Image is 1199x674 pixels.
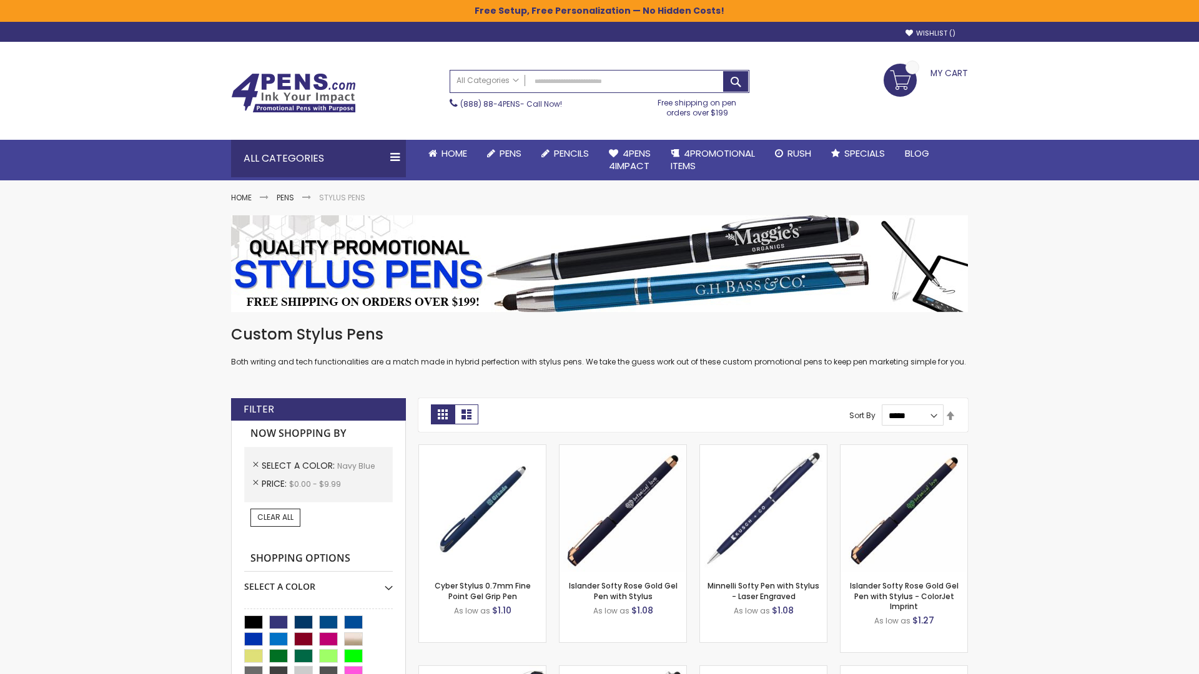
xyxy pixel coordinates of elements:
a: Cyber Stylus 0.7mm Fine Point Gel Grip Pen-Navy Blue [419,444,546,455]
img: Islander Softy Rose Gold Gel Pen with Stylus - ColorJet Imprint-Navy Blue [841,445,967,572]
a: Pens [277,192,294,203]
a: Islander Softy Rose Gold Gel Pen with Stylus [569,580,678,601]
a: Blog [895,140,939,167]
strong: Shopping Options [244,545,393,572]
span: $1.08 [631,604,653,617]
div: Select A Color [244,572,393,593]
div: All Categories [231,140,406,177]
h1: Custom Stylus Pens [231,325,968,344]
a: Specials [821,140,895,167]
a: Islander Softy Rose Gold Gel Pen with Stylus - ColorJet Imprint [850,580,959,611]
a: All Categories [450,71,525,91]
span: 4Pens 4impact [609,147,651,172]
strong: Filter [244,403,274,416]
a: 4PROMOTIONALITEMS [661,140,765,180]
span: $0.00 - $9.99 [289,479,341,489]
img: Islander Softy Rose Gold Gel Pen with Stylus-Navy Blue [560,445,686,572]
div: Both writing and tech functionalities are a match made in hybrid perfection with stylus pens. We ... [231,325,968,368]
a: Wishlist [905,29,955,38]
span: - Call Now! [460,99,562,109]
span: Select A Color [262,459,337,472]
span: As low as [874,615,910,626]
span: $1.27 [912,614,934,627]
span: Clear All [257,512,294,522]
a: Pencils [531,140,599,167]
img: Cyber Stylus 0.7mm Fine Point Gel Grip Pen-Navy Blue [419,445,546,572]
span: $1.10 [492,604,511,617]
a: Rush [765,140,821,167]
a: Islander Softy Rose Gold Gel Pen with Stylus-Navy Blue [560,444,686,455]
span: Rush [787,147,811,160]
img: Stylus Pens [231,215,968,312]
span: As low as [454,605,490,616]
span: Specials [844,147,885,160]
strong: Now Shopping by [244,421,393,447]
span: Navy Blue [337,461,375,471]
a: Home [231,192,252,203]
a: Pens [477,140,531,167]
div: Free shipping on pen orders over $199 [645,93,750,118]
span: Home [442,147,467,160]
strong: Grid [431,404,455,424]
span: All Categories [456,76,519,85]
span: Pencils [554,147,589,160]
img: 4Pens Custom Pens and Promotional Products [231,73,356,113]
a: Cyber Stylus 0.7mm Fine Point Gel Grip Pen [435,580,531,601]
a: Clear All [250,509,300,526]
span: Blog [905,147,929,160]
a: Minnelli Softy Pen with Stylus - Laser Engraved-Navy Blue [700,444,827,455]
a: (888) 88-4PENS [460,99,520,109]
span: As low as [734,605,770,616]
a: Minnelli Softy Pen with Stylus - Laser Engraved [708,580,819,601]
span: 4PROMOTIONAL ITEMS [671,147,755,172]
a: 4Pens4impact [599,140,661,180]
span: Price [262,477,289,490]
label: Sort By [849,410,876,421]
span: Pens [500,147,521,160]
span: $1.08 [772,604,794,617]
a: Islander Softy Rose Gold Gel Pen with Stylus - ColorJet Imprint-Navy Blue [841,444,967,455]
img: Minnelli Softy Pen with Stylus - Laser Engraved-Navy Blue [700,445,827,572]
a: Home [418,140,477,167]
strong: Stylus Pens [319,192,365,203]
span: As low as [593,605,629,616]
